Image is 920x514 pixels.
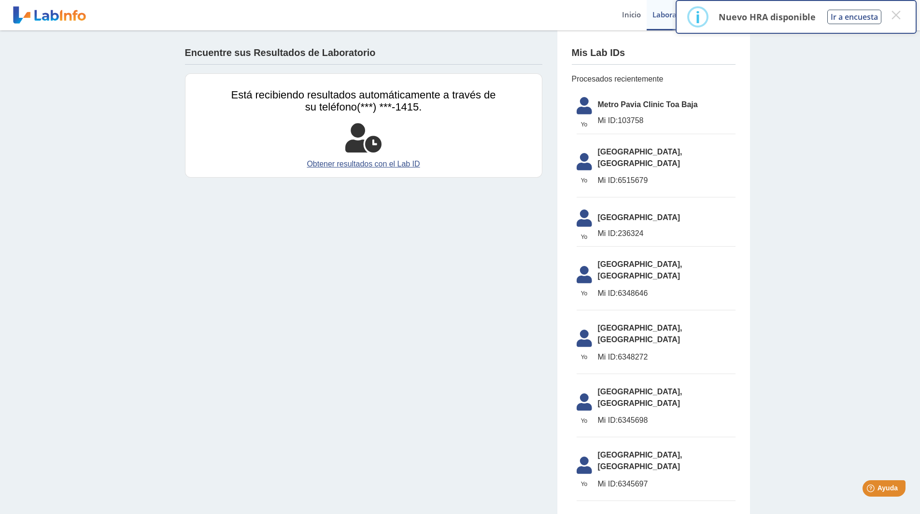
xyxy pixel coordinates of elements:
h4: Mis Lab IDs [572,47,625,59]
span: Yo [571,480,598,488]
button: Ir a encuesta [827,10,881,24]
span: 236324 [598,228,736,239]
span: 103758 [598,115,736,126]
span: Mi ID: [598,480,618,488]
span: Mi ID: [598,229,618,237]
p: Nuevo HRA disponible [719,11,816,23]
span: Yo [571,353,598,361]
span: Metro Pavia Clinic Toa Baja [598,99,736,111]
span: Yo [571,176,598,185]
span: Yo [571,417,598,425]
span: 6345697 [598,478,736,490]
button: Close this dialog [887,6,905,24]
span: Mi ID: [598,416,618,424]
span: Mi ID: [598,353,618,361]
span: Mi ID: [598,289,618,297]
span: Yo [571,233,598,241]
span: [GEOGRAPHIC_DATA], [GEOGRAPHIC_DATA] [598,386,736,409]
span: 6348272 [598,351,736,363]
a: Obtener resultados con el Lab ID [231,158,496,170]
span: Procesados recientemente [572,73,736,85]
span: 6348646 [598,288,736,299]
span: Yo [571,120,598,129]
span: 6515679 [598,175,736,186]
span: Está recibiendo resultados automáticamente a través de su teléfono [231,89,496,113]
span: Yo [571,289,598,298]
span: 6345698 [598,415,736,426]
span: [GEOGRAPHIC_DATA], [GEOGRAPHIC_DATA] [598,322,736,346]
span: Mi ID: [598,176,618,184]
span: [GEOGRAPHIC_DATA], [GEOGRAPHIC_DATA] [598,146,736,169]
span: [GEOGRAPHIC_DATA], [GEOGRAPHIC_DATA] [598,449,736,472]
h4: Encuentre sus Resultados de Laboratorio [185,47,376,59]
span: [GEOGRAPHIC_DATA], [GEOGRAPHIC_DATA] [598,259,736,282]
span: [GEOGRAPHIC_DATA] [598,212,736,223]
div: i [695,8,700,26]
span: Mi ID: [598,116,618,125]
iframe: Help widget launcher [834,476,909,503]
